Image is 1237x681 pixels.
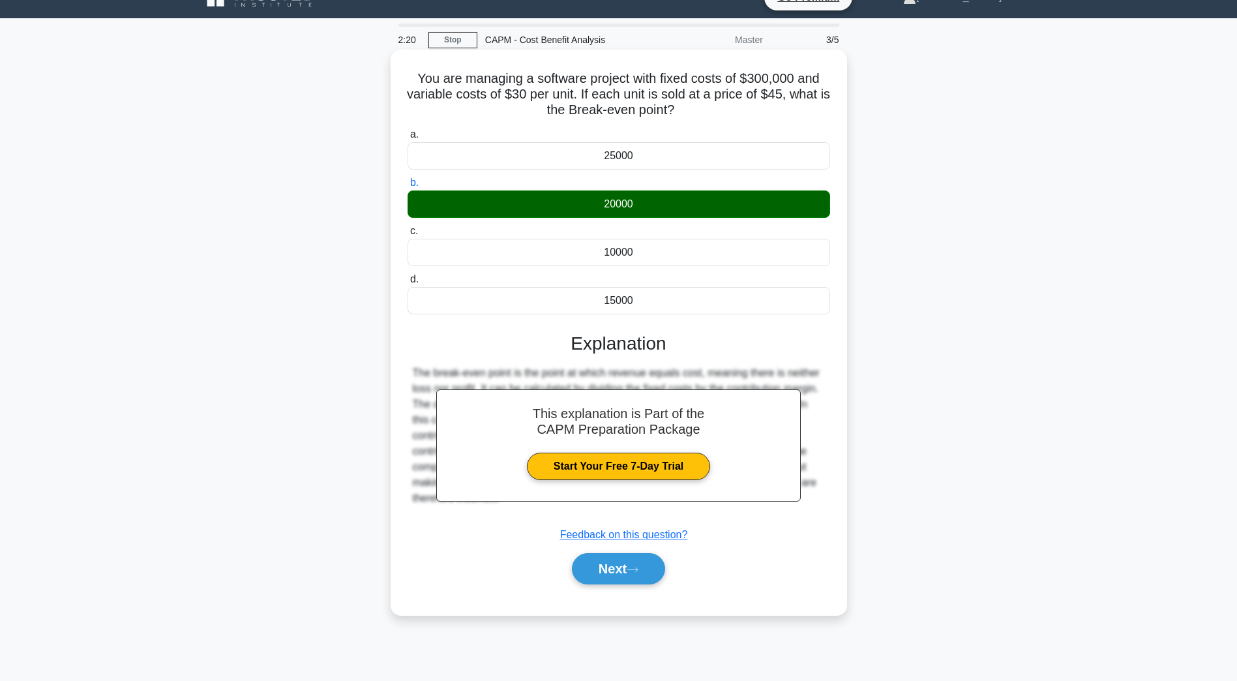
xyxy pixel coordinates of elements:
[560,529,688,540] a: Feedback on this question?
[410,273,419,284] span: d.
[771,27,847,53] div: 3/5
[391,27,428,53] div: 2:20
[428,32,477,48] a: Stop
[477,27,657,53] div: CAPM - Cost Benefit Analysis
[408,190,830,218] div: 20000
[657,27,771,53] div: Master
[572,553,665,584] button: Next
[408,287,830,314] div: 15000
[410,177,419,188] span: b.
[410,225,418,236] span: c.
[408,239,830,266] div: 10000
[413,365,825,506] div: The break-even point is the point at which revenue equals cost, meaning there is neither loss nor...
[527,453,710,480] a: Start Your Free 7-Day Trial
[408,142,830,170] div: 25000
[415,333,822,355] h3: Explanation
[410,129,419,140] span: a.
[406,70,831,119] h5: You are managing a software project with fixed costs of $300,000 and variable costs of $30 per un...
